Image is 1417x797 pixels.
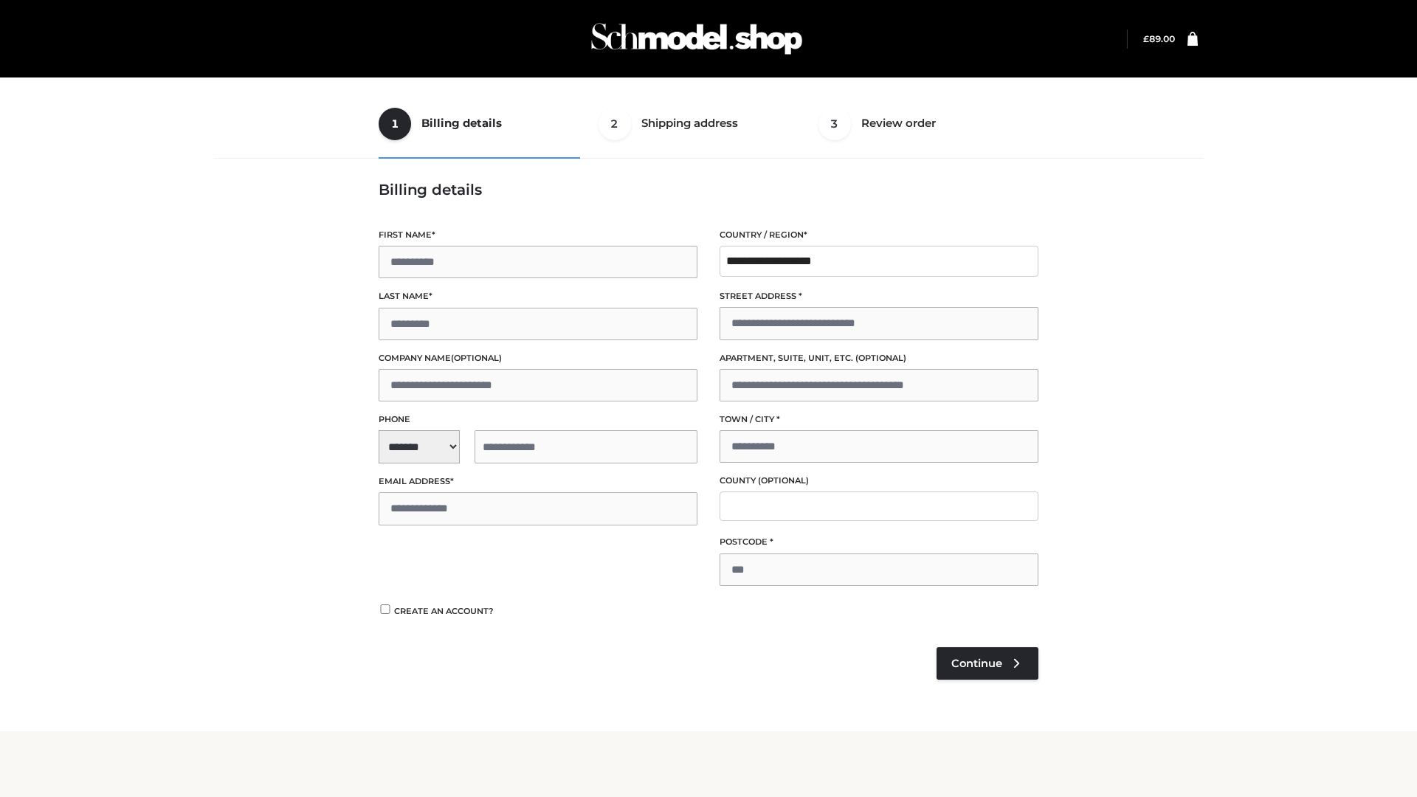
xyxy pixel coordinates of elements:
[379,228,697,242] label: First name
[1143,33,1149,44] span: £
[720,351,1038,365] label: Apartment, suite, unit, etc.
[720,413,1038,427] label: Town / City
[586,10,807,68] img: Schmodel Admin 964
[379,604,392,614] input: Create an account?
[951,657,1002,670] span: Continue
[379,413,697,427] label: Phone
[720,474,1038,488] label: County
[1143,33,1175,44] bdi: 89.00
[1143,33,1175,44] a: £89.00
[720,535,1038,549] label: Postcode
[394,606,494,616] span: Create an account?
[720,289,1038,303] label: Street address
[758,475,809,486] span: (optional)
[720,228,1038,242] label: Country / Region
[379,351,697,365] label: Company name
[379,181,1038,199] h3: Billing details
[451,353,502,363] span: (optional)
[937,647,1038,680] a: Continue
[379,289,697,303] label: Last name
[855,353,906,363] span: (optional)
[379,475,697,489] label: Email address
